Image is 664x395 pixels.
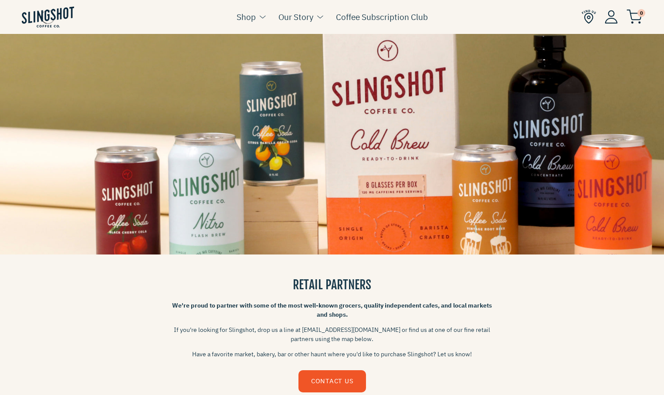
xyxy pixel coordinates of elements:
[172,301,492,318] strong: We're proud to partner with some of the most well-known grocers, quality independent cafes, and l...
[582,10,596,24] img: Find Us
[605,10,618,23] img: Account
[171,350,493,359] p: Have a favorite market, bakery, bar or other haunt where you'd like to purchase Slingshot? Let us...
[637,9,645,17] span: 0
[336,10,428,23] a: Coffee Subscription Club
[298,370,366,392] a: CONTACT US
[171,325,493,344] p: If you're looking for Slingshot, drop us a line at [EMAIL_ADDRESS][DOMAIN_NAME] or find us at one...
[627,10,642,24] img: cart
[171,276,493,293] h3: RETAIL PARTNERS
[627,11,642,22] a: 0
[237,10,256,23] a: Shop
[278,10,313,23] a: Our Story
